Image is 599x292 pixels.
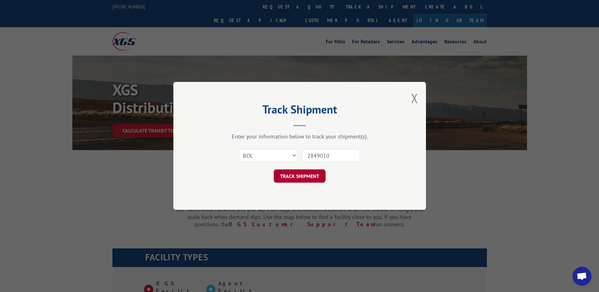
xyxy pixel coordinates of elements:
button: Close modal [411,90,418,106]
h2: Track Shipment [205,105,394,117]
a: Open chat [572,267,591,286]
div: Enter your information below to track your shipment(s). [205,133,394,140]
button: TRACK SHIPMENT [274,170,326,183]
input: Number(s) [302,149,360,162]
